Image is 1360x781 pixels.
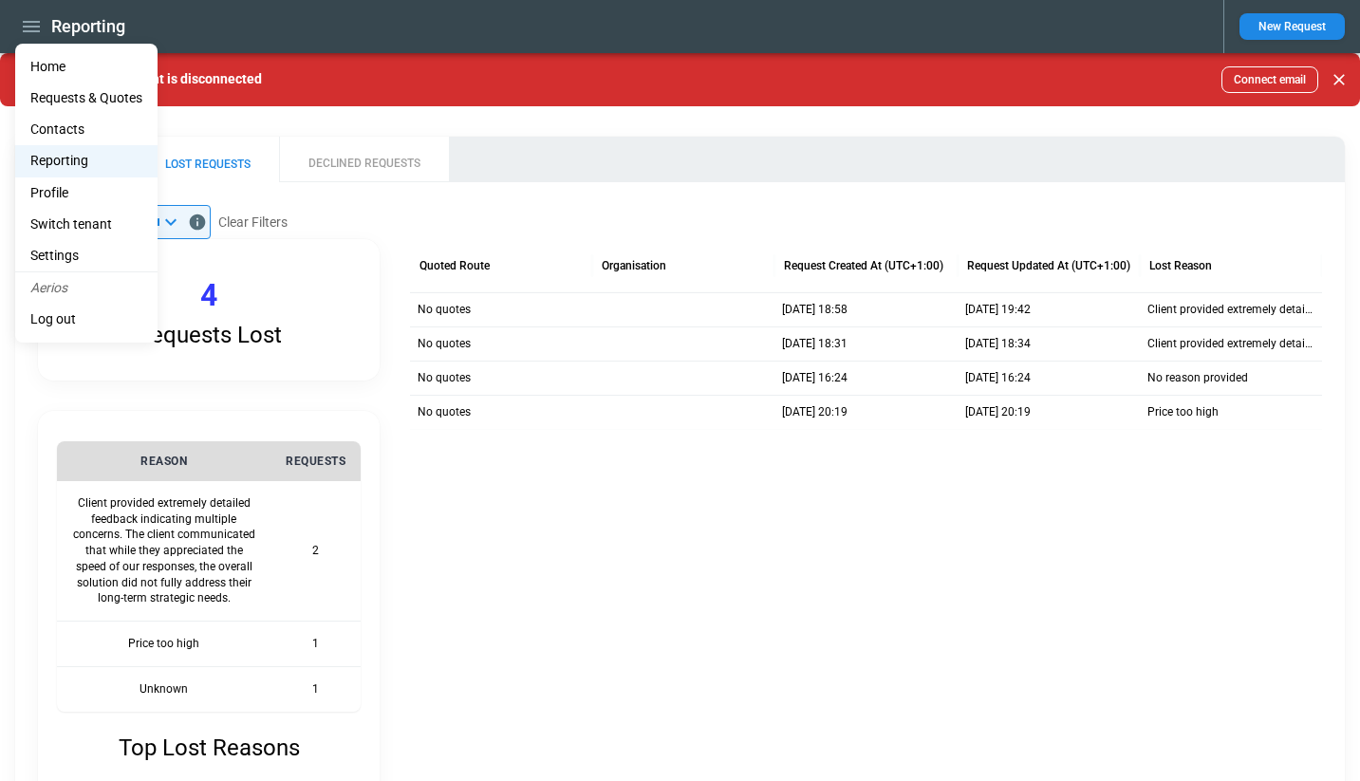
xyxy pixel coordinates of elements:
a: Profile [15,177,158,209]
a: Home [15,51,158,83]
li: Log out [15,304,158,335]
li: Aerios [15,272,158,304]
a: Requests & Quotes [15,83,158,114]
a: Contacts [15,114,158,145]
a: Reporting [15,145,158,177]
a: Settings [15,240,158,271]
li: Switch tenant [15,209,158,240]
